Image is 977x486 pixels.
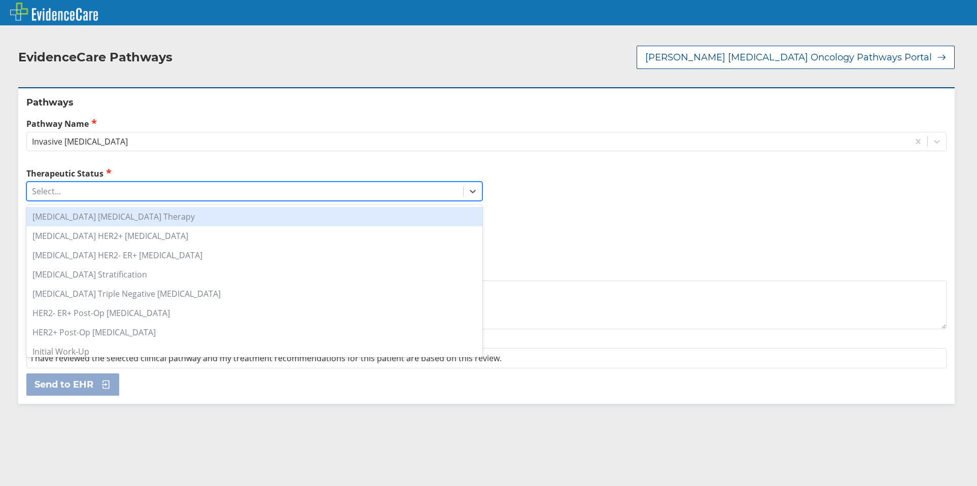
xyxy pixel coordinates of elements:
[26,284,482,303] div: [MEDICAL_DATA] Triple Negative [MEDICAL_DATA]
[26,118,947,129] label: Pathway Name
[32,136,128,147] div: Invasive [MEDICAL_DATA]
[26,246,482,265] div: [MEDICAL_DATA] HER2- ER+ [MEDICAL_DATA]
[26,265,482,284] div: [MEDICAL_DATA] Stratification
[31,353,502,364] span: I have reviewed the selected clinical pathway and my treatment recommendations for this patient a...
[26,323,482,342] div: HER2+ Post-Op [MEDICAL_DATA]
[26,303,482,323] div: HER2- ER+ Post-Op [MEDICAL_DATA]
[34,378,93,391] span: Send to EHR
[26,226,482,246] div: [MEDICAL_DATA] HER2+ [MEDICAL_DATA]
[26,342,482,361] div: Initial Work-Up
[26,207,482,226] div: [MEDICAL_DATA] [MEDICAL_DATA] Therapy
[645,51,932,63] span: [PERSON_NAME] [MEDICAL_DATA] Oncology Pathways Portal
[32,186,61,197] div: Select...
[637,46,955,69] button: [PERSON_NAME] [MEDICAL_DATA] Oncology Pathways Portal
[26,267,947,278] label: Additional Details
[10,3,98,21] img: EvidenceCare
[26,96,947,109] h2: Pathways
[26,167,482,179] label: Therapeutic Status
[26,373,119,396] button: Send to EHR
[18,50,172,65] h2: EvidenceCare Pathways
